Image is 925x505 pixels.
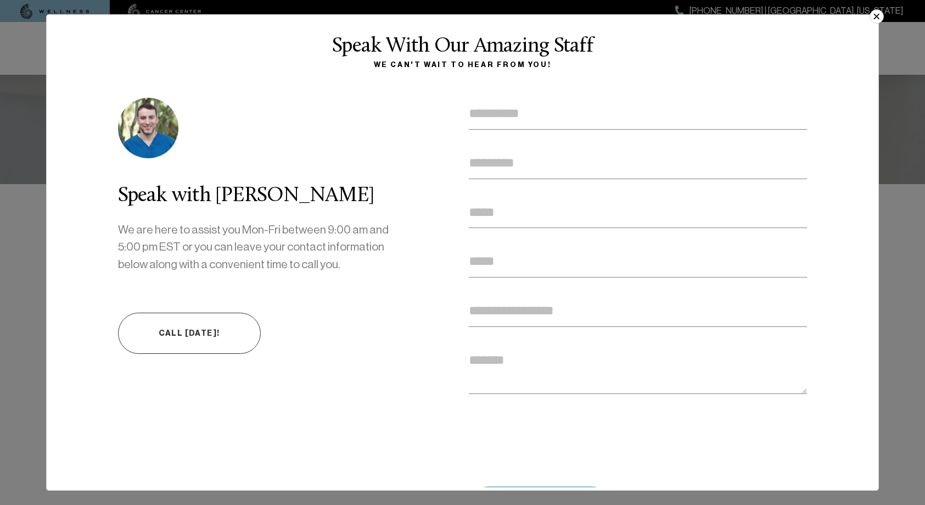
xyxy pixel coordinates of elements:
[118,185,397,208] div: Speak with [PERSON_NAME]
[118,98,178,158] img: photo
[118,313,261,354] a: Call [DATE]!
[58,35,867,58] div: Speak With Our Amazing Staff
[870,9,884,24] button: ×
[118,221,397,274] p: We are here to assist you Mon-Fri between 9:00 am and 5:00 pm EST or you can leave your contact i...
[469,415,635,457] iframe: Widget containing checkbox for hCaptcha security challenge
[58,58,867,71] div: We can't wait to hear from you!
